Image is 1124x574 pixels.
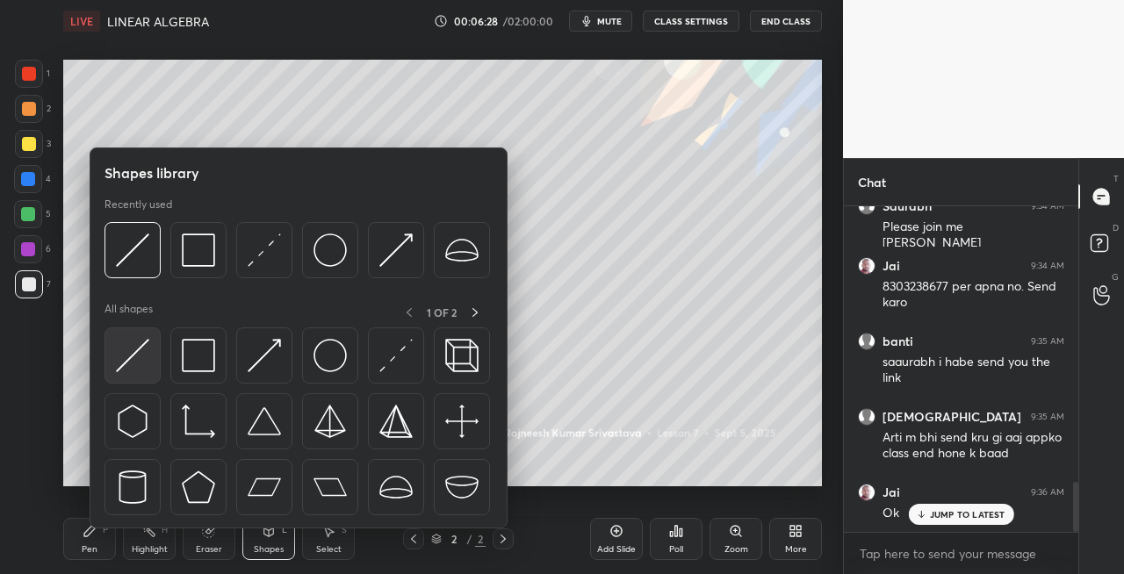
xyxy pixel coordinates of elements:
[883,258,900,274] h6: Jai
[116,405,149,438] img: svg+xml;charset=utf-8,%3Csvg%20xmlns%3D%22http%3A%2F%2Fwww.w3.org%2F2000%2Fsvg%22%20width%3D%2230...
[1031,412,1064,422] div: 9:35 AM
[82,545,97,554] div: Pen
[427,305,457,319] p: 1 OF 2
[248,470,281,504] img: svg+xml;charset=utf-8,%3Csvg%20xmlns%3D%22http%3A%2F%2Fwww.w3.org%2F2000%2Fsvg%22%20width%3D%2244...
[104,302,153,324] p: All shapes
[1113,221,1119,234] p: D
[597,545,636,554] div: Add Slide
[883,278,1064,312] div: 8303238677 per apna no. Send karo
[379,233,413,267] img: svg+xml;charset=utf-8,%3Csvg%20xmlns%3D%22http%3A%2F%2Fwww.w3.org%2F2000%2Fsvg%22%20width%3D%2230...
[104,197,172,212] p: Recently used
[883,198,932,214] h6: Saurabh
[858,333,875,350] img: default.png
[107,13,209,30] h4: LINEAR ALGEBRA
[379,405,413,438] img: svg+xml;charset=utf-8,%3Csvg%20xmlns%3D%22http%3A%2F%2Fwww.w3.org%2F2000%2Fsvg%22%20width%3D%2234...
[883,505,1064,522] div: Ok
[313,405,347,438] img: svg+xml;charset=utf-8,%3Csvg%20xmlns%3D%22http%3A%2F%2Fwww.w3.org%2F2000%2Fsvg%22%20width%3D%2234...
[313,233,347,267] img: svg+xml;charset=utf-8,%3Csvg%20xmlns%3D%22http%3A%2F%2Fwww.w3.org%2F2000%2Fsvg%22%20width%3D%2236...
[182,405,215,438] img: svg+xml;charset=utf-8,%3Csvg%20xmlns%3D%22http%3A%2F%2Fwww.w3.org%2F2000%2Fsvg%22%20width%3D%2233...
[445,534,463,544] div: 2
[162,526,168,535] div: H
[883,409,1021,425] h6: [DEMOGRAPHIC_DATA]
[316,545,342,554] div: Select
[466,534,472,544] div: /
[1031,201,1064,212] div: 9:34 AM
[643,11,739,32] button: CLASS SETTINGS
[104,162,199,183] h5: Shapes library
[750,11,822,32] button: End Class
[858,408,875,426] img: default.png
[182,339,215,372] img: svg+xml;charset=utf-8,%3Csvg%20xmlns%3D%22http%3A%2F%2Fwww.w3.org%2F2000%2Fsvg%22%20width%3D%2234...
[445,405,479,438] img: svg+xml;charset=utf-8,%3Csvg%20xmlns%3D%22http%3A%2F%2Fwww.w3.org%2F2000%2Fsvg%22%20width%3D%2240...
[282,526,287,535] div: L
[785,545,807,554] div: More
[858,197,875,215] img: default.png
[669,545,683,554] div: Poll
[1031,487,1064,498] div: 9:36 AM
[14,235,51,263] div: 6
[883,334,913,349] h6: banti
[248,339,281,372] img: svg+xml;charset=utf-8,%3Csvg%20xmlns%3D%22http%3A%2F%2Fwww.w3.org%2F2000%2Fsvg%22%20width%3D%2230...
[254,545,284,554] div: Shapes
[116,233,149,267] img: svg+xml;charset=utf-8,%3Csvg%20xmlns%3D%22http%3A%2F%2Fwww.w3.org%2F2000%2Fsvg%22%20width%3D%2230...
[597,15,622,27] span: mute
[63,11,100,32] div: LIVE
[196,545,222,554] div: Eraser
[1031,336,1064,347] div: 9:35 AM
[248,405,281,438] img: svg+xml;charset=utf-8,%3Csvg%20xmlns%3D%22http%3A%2F%2Fwww.w3.org%2F2000%2Fsvg%22%20width%3D%2238...
[116,339,149,372] img: svg+xml;charset=utf-8,%3Csvg%20xmlns%3D%22http%3A%2F%2Fwww.w3.org%2F2000%2Fsvg%22%20width%3D%2230...
[930,509,1005,520] p: JUMP TO LATEST
[248,233,281,267] img: svg+xml;charset=utf-8,%3Csvg%20xmlns%3D%22http%3A%2F%2Fwww.w3.org%2F2000%2Fsvg%22%20width%3D%2230...
[858,257,875,275] img: 3
[445,470,479,504] img: svg+xml;charset=utf-8,%3Csvg%20xmlns%3D%22http%3A%2F%2Fwww.w3.org%2F2000%2Fsvg%22%20width%3D%2238...
[15,130,51,158] div: 3
[379,339,413,372] img: svg+xml;charset=utf-8,%3Csvg%20xmlns%3D%22http%3A%2F%2Fwww.w3.org%2F2000%2Fsvg%22%20width%3D%2230...
[182,233,215,267] img: svg+xml;charset=utf-8,%3Csvg%20xmlns%3D%22http%3A%2F%2Fwww.w3.org%2F2000%2Fsvg%22%20width%3D%2234...
[342,526,347,535] div: S
[883,484,900,500] h6: Jai
[313,339,347,372] img: svg+xml;charset=utf-8,%3Csvg%20xmlns%3D%22http%3A%2F%2Fwww.w3.org%2F2000%2Fsvg%22%20width%3D%2236...
[445,339,479,372] img: svg+xml;charset=utf-8,%3Csvg%20xmlns%3D%22http%3A%2F%2Fwww.w3.org%2F2000%2Fsvg%22%20width%3D%2235...
[883,219,1064,252] div: Please join me [PERSON_NAME]
[1031,261,1064,271] div: 9:34 AM
[475,531,486,547] div: 2
[15,270,51,298] div: 7
[883,354,1064,387] div: saaurabh i habe send you the link
[116,470,149,504] img: svg+xml;charset=utf-8,%3Csvg%20xmlns%3D%22http%3A%2F%2Fwww.w3.org%2F2000%2Fsvg%22%20width%3D%2228...
[1112,270,1119,283] p: G
[844,159,900,205] p: Chat
[14,165,51,193] div: 4
[313,470,347,504] img: svg+xml;charset=utf-8,%3Csvg%20xmlns%3D%22http%3A%2F%2Fwww.w3.org%2F2000%2Fsvg%22%20width%3D%2244...
[844,206,1078,532] div: grid
[132,545,168,554] div: Highlight
[14,200,51,228] div: 5
[103,526,108,535] div: P
[883,429,1064,463] div: Arti m bhi send kru gi aaj appko class end hone k baad
[1113,172,1119,185] p: T
[15,60,50,88] div: 1
[445,233,479,267] img: svg+xml;charset=utf-8,%3Csvg%20xmlns%3D%22http%3A%2F%2Fwww.w3.org%2F2000%2Fsvg%22%20width%3D%2238...
[569,11,632,32] button: mute
[724,545,748,554] div: Zoom
[182,470,215,504] img: svg+xml;charset=utf-8,%3Csvg%20xmlns%3D%22http%3A%2F%2Fwww.w3.org%2F2000%2Fsvg%22%20width%3D%2234...
[379,470,413,504] img: svg+xml;charset=utf-8,%3Csvg%20xmlns%3D%22http%3A%2F%2Fwww.w3.org%2F2000%2Fsvg%22%20width%3D%2238...
[15,95,51,123] div: 2
[858,484,875,501] img: 3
